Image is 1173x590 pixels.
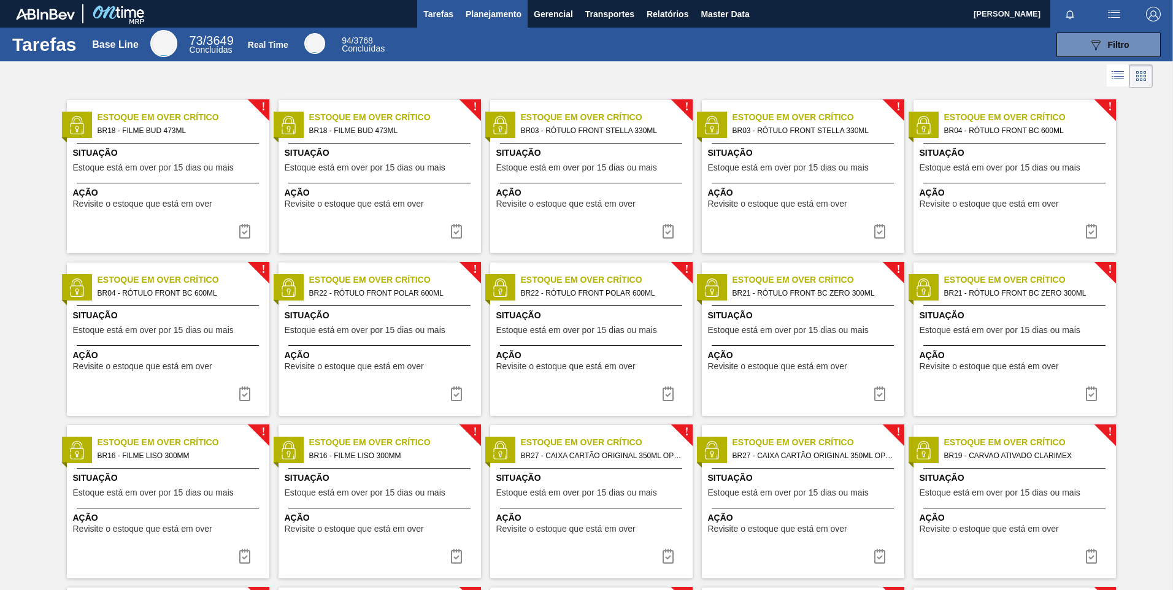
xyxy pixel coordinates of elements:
span: ! [261,265,265,274]
span: Revisite o estoque que está em over [920,199,1059,209]
span: BR22 - RÓTULO FRONT POLAR 600ML [521,286,683,300]
span: Revisite o estoque que está em over [920,524,1059,534]
span: Transportes [585,7,634,21]
span: BR04 - RÓTULO FRONT BC 600ML [944,124,1106,137]
span: Ação [708,349,901,362]
span: Relatórios [647,7,688,21]
span: Estoque em Over Crítico [944,274,1116,286]
span: Estoque está em over por 15 dias ou mais [285,163,445,172]
div: Completar tarefa: 30099163 [653,381,683,406]
span: ! [685,102,688,112]
button: icon-task complete [865,381,894,406]
img: icon-task complete [661,549,675,564]
span: / 3649 [190,34,234,47]
div: Visão em Lista [1107,64,1129,88]
img: status [491,441,509,459]
img: status [702,441,721,459]
span: Revisite o estoque que está em over [285,199,424,209]
button: icon-task complete [230,544,260,569]
span: Estoque está em over por 15 dias ou mais [708,488,869,497]
div: Completar tarefa: 30099160 [442,219,471,243]
span: Revisite o estoque que está em over [708,524,847,534]
span: Situação [496,472,690,485]
span: ! [473,427,477,437]
img: icon-task complete [661,224,675,239]
span: Revisite o estoque que está em over [708,362,847,371]
span: 73 [190,34,203,47]
span: Estoque está em over por 15 dias ou mais [73,163,234,172]
span: Estoque em Over Crítico [944,111,1116,124]
button: icon-task complete [1077,219,1106,243]
span: Estoque em Over Crítico [98,111,269,124]
img: Logout [1146,7,1161,21]
img: icon-task complete [449,224,464,239]
img: status [702,278,721,297]
span: Estoque está em over por 15 dias ou mais [285,326,445,335]
span: Planejamento [466,7,521,21]
span: Situação [708,147,901,159]
img: icon-task complete [449,549,464,564]
span: Situação [708,309,901,322]
span: Estoque está em over por 15 dias ou mais [920,163,1080,172]
img: icon-task complete [661,386,675,401]
span: Situação [920,147,1113,159]
span: ! [685,265,688,274]
span: Ação [920,349,1113,362]
button: icon-task complete [865,219,894,243]
span: Revisite o estoque que está em over [920,362,1059,371]
button: icon-task complete [653,544,683,569]
div: Visão em Cards [1129,64,1153,88]
span: BR21 - RÓTULO FRONT BC ZERO 300ML [944,286,1106,300]
img: status [491,278,509,297]
span: ! [685,427,688,437]
button: icon-task complete [653,219,683,243]
span: Ação [920,511,1113,524]
img: status [279,278,298,297]
span: Estoque em Over Crítico [309,436,481,449]
button: icon-task complete [442,219,471,243]
img: status [67,278,86,297]
span: Estoque em Over Crítico [733,436,904,449]
span: Master Data [701,7,749,21]
span: Revisite o estoque que está em over [73,199,212,209]
span: BR03 - RÓTULO FRONT STELLA 330ML [733,124,894,137]
span: Estoque em Over Crítico [521,274,693,286]
span: Estoque está em over por 15 dias ou mais [496,488,657,497]
span: Estoque em Over Crítico [309,274,481,286]
div: Base Line [190,36,234,54]
div: Completar tarefa: 30099164 [1077,381,1106,406]
span: BR04 - RÓTULO FRONT BC 600ML [98,286,260,300]
span: Estoque em Over Crítico [733,274,904,286]
span: Estoque em Over Crítico [733,111,904,124]
span: ! [1108,265,1112,274]
span: Estoque está em over por 15 dias ou mais [708,326,869,335]
span: ! [1108,102,1112,112]
span: / 3768 [342,36,373,45]
span: Estoque está em over por 15 dias ou mais [73,488,234,497]
span: Revisite o estoque que está em over [496,362,636,371]
div: Real Time [248,40,288,50]
img: status [914,116,933,134]
img: icon-task complete [237,386,252,401]
span: Ação [73,186,266,199]
div: Real Time [304,33,325,54]
span: BR16 - FILME LISO 300MM [309,449,471,462]
span: ! [473,102,477,112]
span: Ação [496,511,690,524]
button: icon-task complete [230,381,260,406]
span: Ação [496,349,690,362]
span: Estoque em Over Crítico [98,436,269,449]
button: icon-task complete [442,381,471,406]
button: icon-task complete [1077,381,1106,406]
img: icon-task complete [872,224,887,239]
span: Ação [285,186,478,199]
span: BR18 - FILME BUD 473ML [98,124,260,137]
span: Revisite o estoque que está em over [285,362,424,371]
img: icon-task complete [872,549,887,564]
span: Ação [285,349,478,362]
span: ! [896,427,900,437]
span: Ação [73,349,266,362]
img: icon-task complete [1084,549,1099,564]
button: Notificações [1050,6,1090,23]
span: Situação [73,472,266,485]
